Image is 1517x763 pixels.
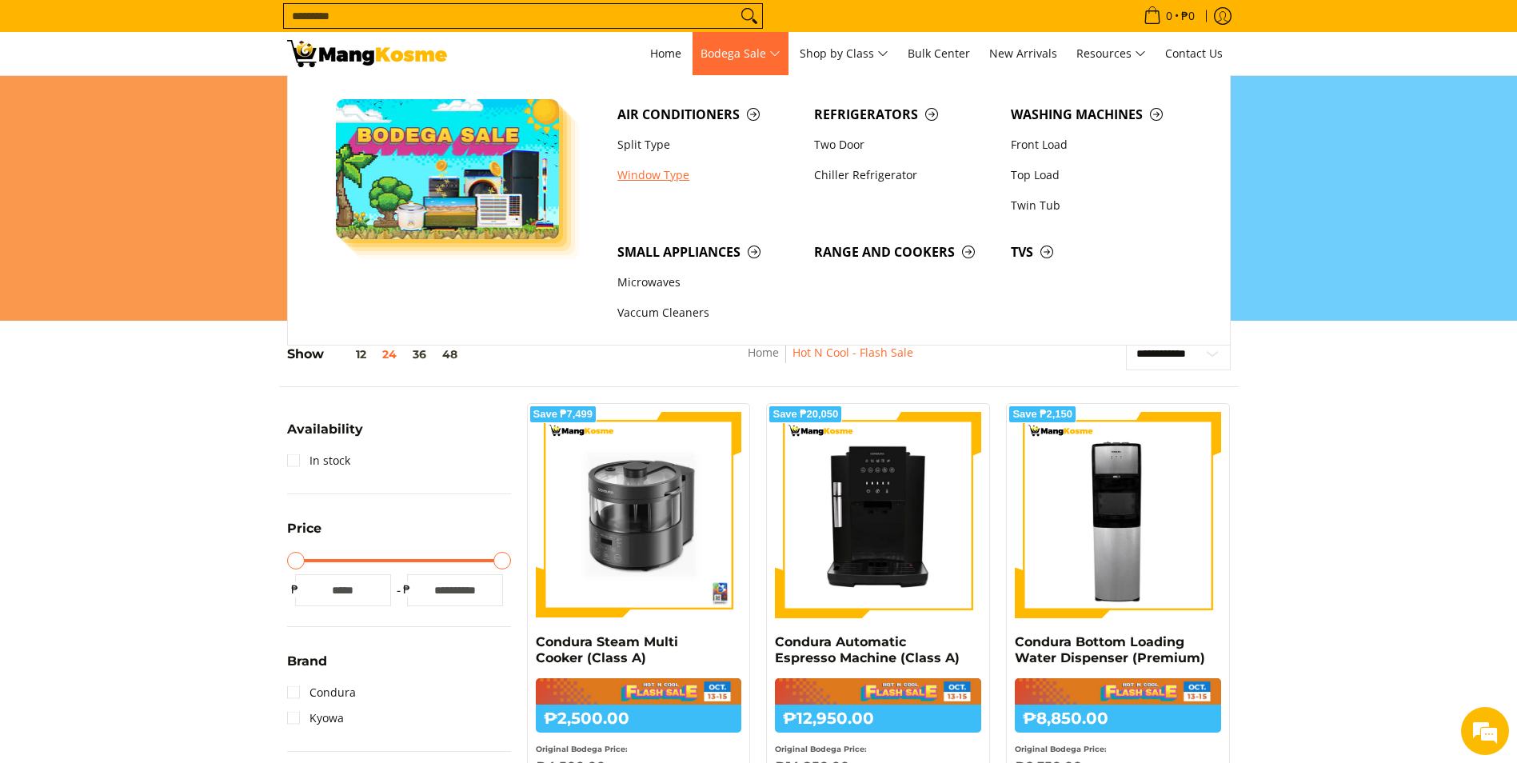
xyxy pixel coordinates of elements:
[650,46,681,61] span: Home
[287,522,321,535] span: Price
[814,242,995,262] span: Range and Cookers
[374,348,405,361] button: 24
[287,705,344,731] a: Kyowa
[642,32,689,75] a: Home
[1015,412,1221,618] img: Condura Bottom Loading Water Dispenser (Premium)
[1015,705,1221,733] h6: ₱8,850.00
[1003,130,1200,160] a: Front Load
[463,32,1231,75] nav: Main Menu
[772,409,838,419] span: Save ₱20,050
[536,412,742,618] img: Condura Steam Multi Cooker (Class A)
[609,268,806,298] a: Microwaves
[536,705,742,733] h6: ₱2,500.00
[287,655,327,680] summary: Open
[287,448,350,473] a: In stock
[693,32,788,75] a: Bodega Sale
[617,105,798,125] span: Air Conditioners
[262,8,301,46] div: Minimize live chat window
[908,46,970,61] span: Bulk Center
[1076,44,1146,64] span: Resources
[324,348,374,361] button: 12
[536,634,678,665] a: Condura Steam Multi Cooker (Class A)
[1011,105,1192,125] span: Washing Machines
[287,40,447,67] img: Hot N Cool: Mang Kosme MID-PAYDAY APPLIANCES SALE! l Mang Kosme
[981,32,1065,75] a: New Arrivals
[1003,190,1200,221] a: Twin Tub
[775,412,981,618] img: Condura Automatic Espresso Machine (Class A)
[405,348,434,361] button: 36
[536,745,628,753] small: Original Bodega Price:
[806,237,1003,267] a: Range and Cookers
[1003,99,1200,130] a: Washing Machines
[1015,745,1107,753] small: Original Bodega Price:
[287,346,465,362] h5: Show
[775,745,867,753] small: Original Bodega Price:
[287,680,356,705] a: Condura
[1012,409,1072,419] span: Save ₱2,150
[1179,10,1197,22] span: ₱0
[1157,32,1231,75] a: Contact Us
[1015,634,1205,665] a: Condura Bottom Loading Water Dispenser (Premium)
[1164,10,1175,22] span: 0
[1003,237,1200,267] a: TVs
[399,581,415,597] span: ₱
[792,32,896,75] a: Shop by Class
[287,655,327,668] span: Brand
[775,634,960,665] a: Condura Automatic Espresso Machine (Class A)
[900,32,978,75] a: Bulk Center
[806,130,1003,160] a: Two Door
[609,130,806,160] a: Split Type
[806,160,1003,190] a: Chiller Refrigerator
[800,44,888,64] span: Shop by Class
[287,522,321,547] summary: Open
[637,343,1024,379] nav: Breadcrumbs
[1003,160,1200,190] a: Top Load
[1011,242,1192,262] span: TVs
[792,345,913,360] a: Hot N Cool - Flash Sale
[1165,46,1223,61] span: Contact Us
[748,345,779,360] a: Home
[336,99,560,239] img: Bodega Sale
[609,99,806,130] a: Air Conditioners
[989,46,1057,61] span: New Arrivals
[701,44,780,64] span: Bodega Sale
[609,160,806,190] a: Window Type
[609,298,806,329] a: Vaccum Cleaners
[8,437,305,493] textarea: Type your message and hit 'Enter'
[1068,32,1154,75] a: Resources
[1139,7,1200,25] span: •
[617,242,798,262] span: Small Appliances
[814,105,995,125] span: Refrigerators
[737,4,762,28] button: Search
[775,705,981,733] h6: ₱12,950.00
[287,581,303,597] span: ₱
[609,237,806,267] a: Small Appliances
[287,423,363,448] summary: Open
[434,348,465,361] button: 48
[287,423,363,436] span: Availability
[93,202,221,363] span: We're online!
[806,99,1003,130] a: Refrigerators
[533,409,593,419] span: Save ₱7,499
[83,90,269,110] div: Chat with us now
